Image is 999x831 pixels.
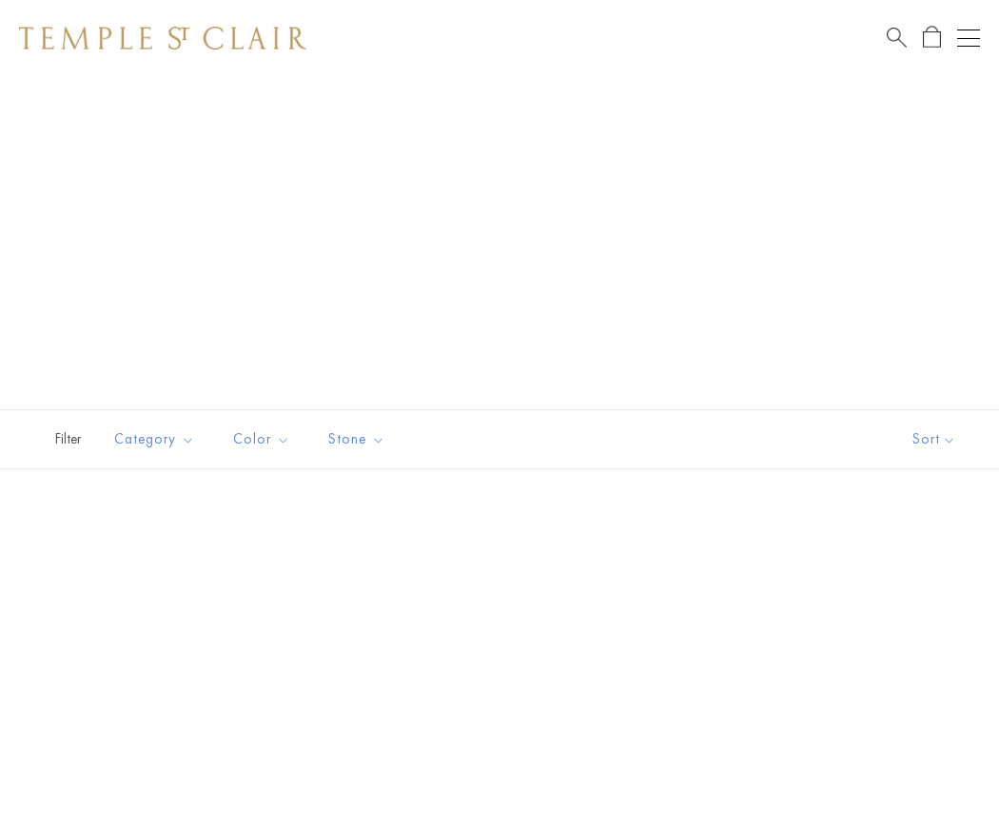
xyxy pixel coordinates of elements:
span: Color [224,427,304,451]
a: Open Shopping Bag [923,26,941,49]
span: Stone [319,427,400,451]
button: Color [219,418,304,461]
span: Category [105,427,209,451]
button: Show sort by [870,410,999,468]
button: Category [100,418,209,461]
button: Open navigation [957,27,980,49]
img: Temple St. Clair [19,27,306,49]
a: Search [887,26,907,49]
button: Stone [314,418,400,461]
